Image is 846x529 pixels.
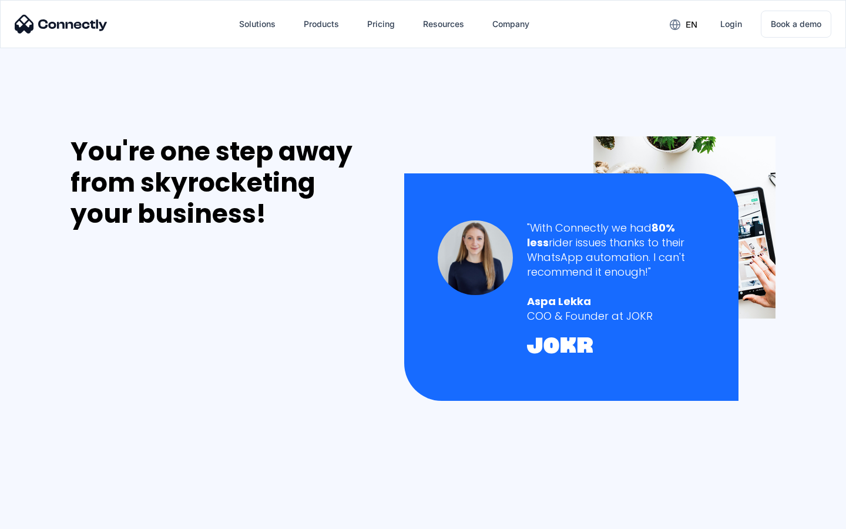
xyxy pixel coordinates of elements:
[527,220,705,280] div: "With Connectly we had rider issues thanks to their WhatsApp automation. I can't recommend it eno...
[15,15,108,34] img: Connectly Logo
[70,243,247,513] iframe: Form 0
[358,10,404,38] a: Pricing
[527,309,705,323] div: COO & Founder at JOKR
[720,16,742,32] div: Login
[686,16,697,33] div: en
[12,508,70,525] aside: Language selected: English
[304,16,339,32] div: Products
[761,11,831,38] a: Book a demo
[492,16,529,32] div: Company
[367,16,395,32] div: Pricing
[711,10,751,38] a: Login
[423,16,464,32] div: Resources
[527,220,675,250] strong: 80% less
[527,294,591,309] strong: Aspa Lekka
[239,16,276,32] div: Solutions
[70,136,380,229] div: You're one step away from skyrocketing your business!
[23,508,70,525] ul: Language list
